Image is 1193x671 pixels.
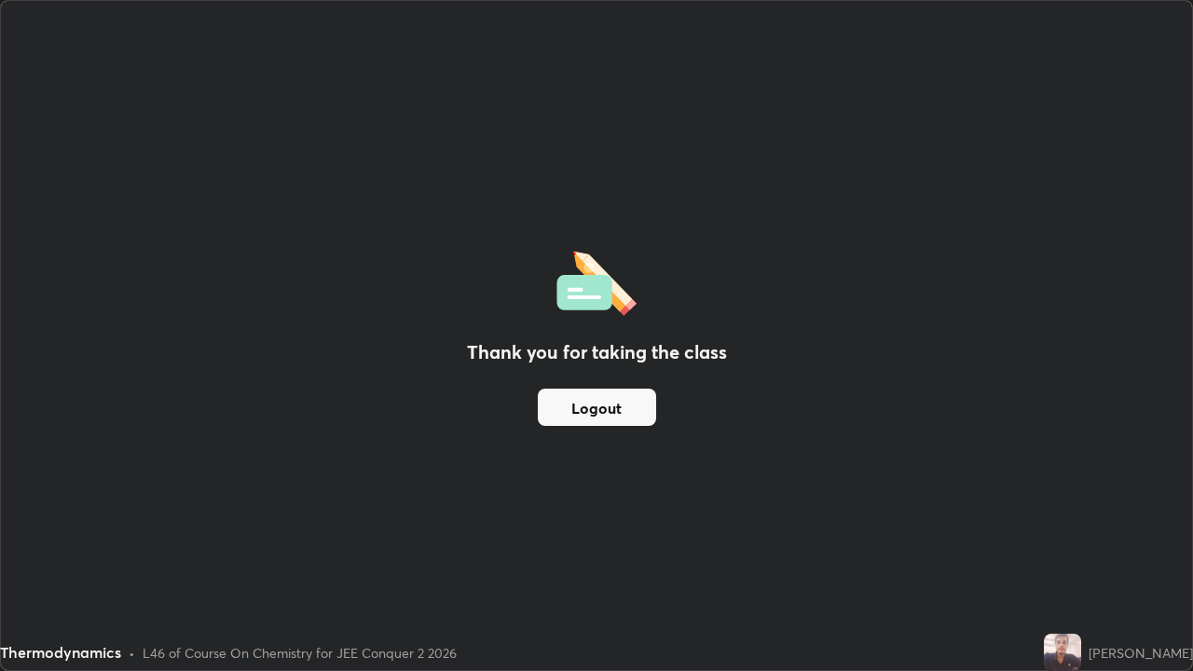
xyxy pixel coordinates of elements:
button: Logout [538,389,656,426]
div: • [129,643,135,663]
h2: Thank you for taking the class [467,338,727,366]
img: offlineFeedback.1438e8b3.svg [556,245,637,316]
div: [PERSON_NAME] [1089,643,1193,663]
div: L46 of Course On Chemistry for JEE Conquer 2 2026 [143,643,457,663]
img: 73469f3a0533488fa98b30d297c2c94e.jpg [1044,634,1081,671]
